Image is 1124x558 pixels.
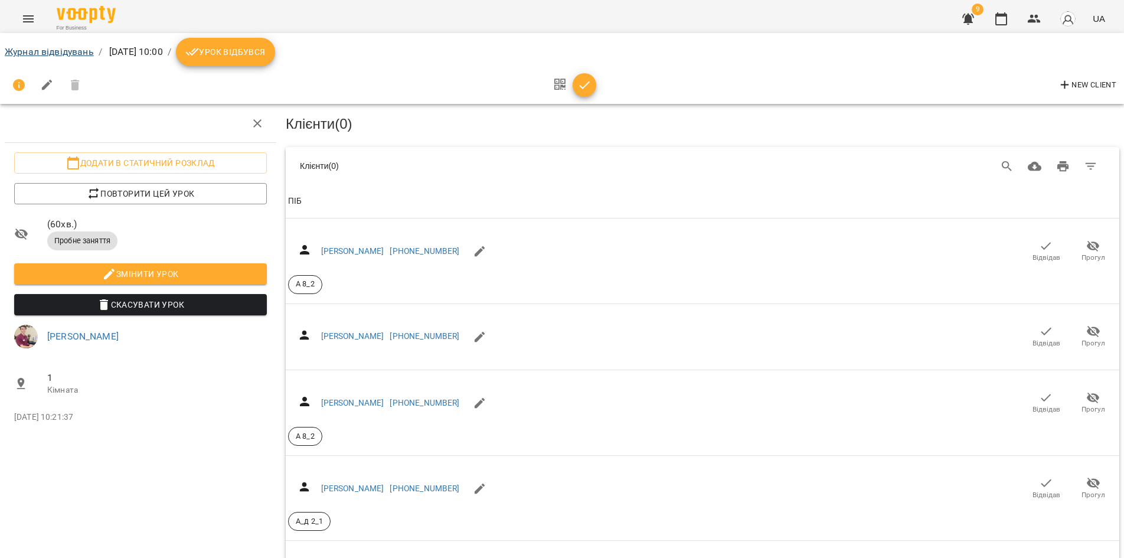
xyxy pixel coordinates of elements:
div: Клієнти ( 0 ) [300,160,666,172]
span: For Business [57,24,116,32]
a: [PHONE_NUMBER] [390,484,459,493]
li: / [99,45,102,59]
span: Прогул [1081,253,1105,263]
span: А 8_2 [289,279,322,289]
a: [PHONE_NUMBER] [390,246,459,256]
button: Відвідав [1022,235,1070,268]
span: Прогул [1081,490,1105,500]
button: New Client [1055,76,1119,94]
button: Menu [14,5,43,33]
button: Прогул [1070,387,1117,420]
button: Змінити урок [14,263,267,285]
span: Урок відбувся [185,45,266,59]
span: 1 [47,371,267,385]
button: Урок відбувся [176,38,275,66]
span: А 8_2 [289,431,322,442]
span: ПІБ [288,194,1117,208]
button: Фільтр [1077,152,1105,181]
p: [DATE] 10:21:37 [14,412,267,423]
span: Відвідав [1032,338,1060,348]
button: Повторити цей урок [14,183,267,204]
span: Повторити цей урок [24,187,257,201]
div: Table Toolbar [286,147,1119,185]
a: [PERSON_NAME] [321,331,384,341]
p: [DATE] 10:00 [107,45,163,59]
span: Відвідав [1032,253,1060,263]
span: А_д 2_1 [289,516,330,527]
a: [PERSON_NAME] [321,484,384,493]
span: Скасувати Урок [24,298,257,312]
a: [PHONE_NUMBER] [390,398,459,407]
h3: Клієнти ( 0 ) [286,116,1119,132]
span: ( 60 хв. ) [47,217,267,231]
nav: breadcrumb [5,38,1119,66]
a: Журнал відвідувань [5,46,94,57]
button: Відвідав [1022,320,1070,353]
a: [PERSON_NAME] [321,246,384,256]
span: Змінити урок [24,267,257,281]
span: New Client [1058,78,1116,92]
button: Прогул [1070,320,1117,353]
span: 9 [972,4,983,15]
span: Прогул [1081,338,1105,348]
img: dfc60162b43a0488fe2d90947236d7f9.jpg [14,325,38,348]
button: Відвідав [1022,387,1070,420]
div: ПІБ [288,194,302,208]
button: Додати в статичний розклад [14,152,267,174]
img: avatar_s.png [1060,11,1076,27]
button: Друк [1049,152,1077,181]
a: [PHONE_NUMBER] [390,331,459,341]
button: Прогул [1070,472,1117,505]
div: Sort [288,194,302,208]
button: Завантажити CSV [1021,152,1049,181]
span: Додати в статичний розклад [24,156,257,170]
button: Скасувати Урок [14,294,267,315]
span: Прогул [1081,404,1105,415]
button: Відвідав [1022,472,1070,505]
span: Відвідав [1032,404,1060,415]
button: Прогул [1070,235,1117,268]
a: [PERSON_NAME] [321,398,384,407]
img: Voopty Logo [57,6,116,23]
span: Відвідав [1032,490,1060,500]
span: UA [1093,12,1105,25]
li: / [168,45,171,59]
button: UA [1088,8,1110,30]
a: [PERSON_NAME] [47,331,119,342]
p: Кімната [47,384,267,396]
span: Пробне заняття [47,236,117,246]
button: Search [993,152,1021,181]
